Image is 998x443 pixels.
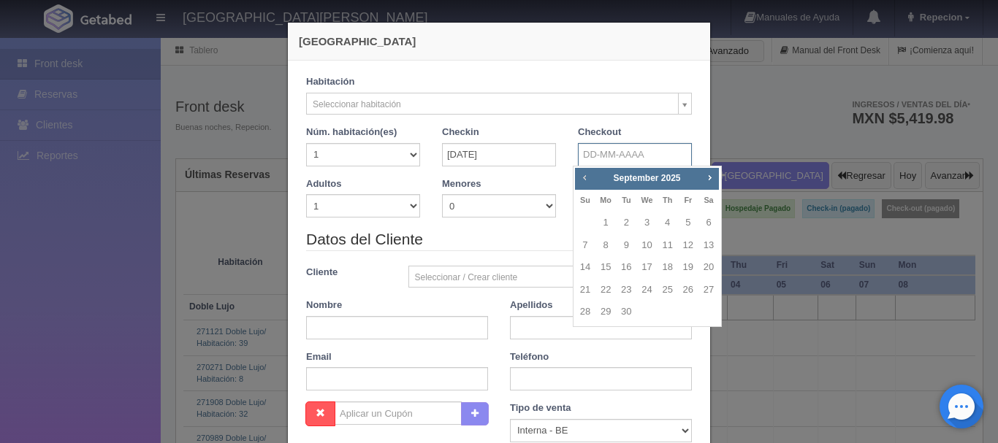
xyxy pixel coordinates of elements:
[637,212,656,234] a: 3
[306,228,692,251] legend: Datos del Cliente
[596,301,615,323] a: 29
[442,143,556,166] input: DD-MM-AAAA
[679,235,698,256] a: 12
[580,196,590,204] span: Sunday
[306,298,342,312] label: Nombre
[704,172,715,183] span: Next
[702,169,718,185] a: Next
[622,196,631,204] span: Tuesday
[600,196,612,204] span: Monday
[415,266,673,288] span: Seleccionar / Crear cliente
[596,257,615,278] a: 15
[617,301,636,323] a: 30
[576,257,595,278] a: 14
[596,235,615,256] a: 8
[313,93,672,115] span: Seleccionar habitación
[684,196,692,204] span: Friday
[658,257,677,278] a: 18
[306,75,354,89] label: Habitación
[637,280,656,301] a: 24
[306,93,692,115] a: Seleccionar habitación
[663,196,672,204] span: Thursday
[617,257,636,278] a: 16
[699,212,718,234] a: 6
[658,280,677,301] a: 25
[442,177,481,191] label: Menores
[306,126,397,139] label: Núm. habitación(es)
[699,280,718,301] a: 27
[679,212,698,234] a: 5
[576,235,595,256] a: 7
[699,235,718,256] a: 13
[579,172,590,183] span: Prev
[576,169,593,185] a: Prev
[510,298,553,312] label: Apellidos
[510,350,549,364] label: Teléfono
[704,196,713,204] span: Saturday
[510,401,571,415] label: Tipo de venta
[617,280,636,301] a: 23
[578,143,692,166] input: DD-MM-AAAA
[658,212,677,234] a: 4
[299,34,699,49] h4: [GEOGRAPHIC_DATA]
[576,280,595,301] a: 21
[596,212,615,234] a: 1
[661,173,681,183] span: 2025
[442,126,479,139] label: Checkin
[576,301,595,323] a: 28
[699,257,718,278] a: 20
[658,235,677,256] a: 11
[613,173,658,183] span: September
[679,257,698,278] a: 19
[637,235,656,256] a: 10
[617,212,636,234] a: 2
[641,196,652,204] span: Wednesday
[306,177,341,191] label: Adultos
[335,401,462,425] input: Aplicar un Cupón
[637,257,656,278] a: 17
[617,235,636,256] a: 9
[679,280,698,301] a: 26
[295,266,397,280] label: Cliente
[578,126,621,139] label: Checkout
[306,350,332,364] label: Email
[596,280,615,301] a: 22
[408,266,693,288] a: Seleccionar / Crear cliente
